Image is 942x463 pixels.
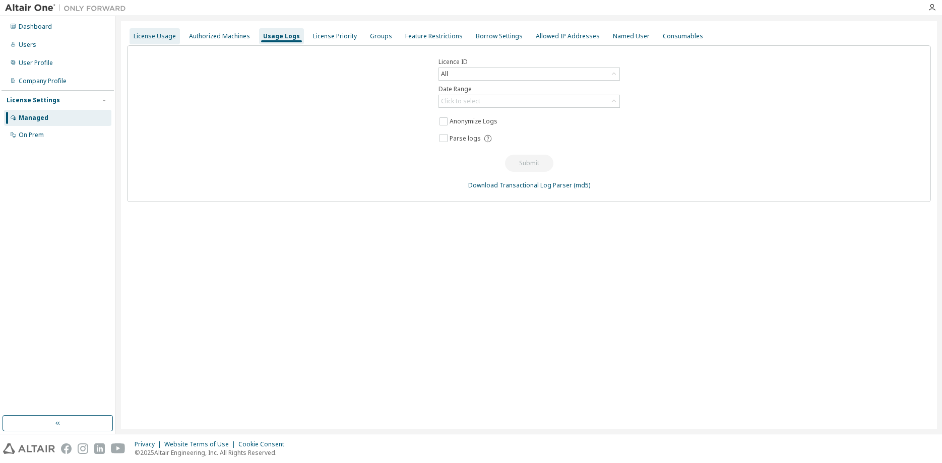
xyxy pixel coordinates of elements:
[19,114,48,122] div: Managed
[3,443,55,454] img: altair_logo.svg
[135,440,164,448] div: Privacy
[438,58,620,66] label: Licence ID
[313,32,357,40] div: License Priority
[439,68,619,80] div: All
[438,85,620,93] label: Date Range
[574,181,590,189] a: (md5)
[111,443,125,454] img: youtube.svg
[439,69,450,80] div: All
[405,32,463,40] div: Feature Restrictions
[19,77,67,85] div: Company Profile
[61,443,72,454] img: facebook.svg
[134,32,176,40] div: License Usage
[7,96,60,104] div: License Settings
[5,3,131,13] img: Altair One
[450,115,499,127] label: Anonymize Logs
[450,135,481,143] span: Parse logs
[441,97,480,105] div: Click to select
[663,32,703,40] div: Consumables
[263,32,300,40] div: Usage Logs
[238,440,290,448] div: Cookie Consent
[19,59,53,67] div: User Profile
[78,443,88,454] img: instagram.svg
[468,181,572,189] a: Download Transactional Log Parser
[19,41,36,49] div: Users
[94,443,105,454] img: linkedin.svg
[164,440,238,448] div: Website Terms of Use
[19,131,44,139] div: On Prem
[370,32,392,40] div: Groups
[19,23,52,31] div: Dashboard
[536,32,600,40] div: Allowed IP Addresses
[439,95,619,107] div: Click to select
[135,448,290,457] p: © 2025 Altair Engineering, Inc. All Rights Reserved.
[505,155,553,172] button: Submit
[613,32,650,40] div: Named User
[189,32,250,40] div: Authorized Machines
[476,32,523,40] div: Borrow Settings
